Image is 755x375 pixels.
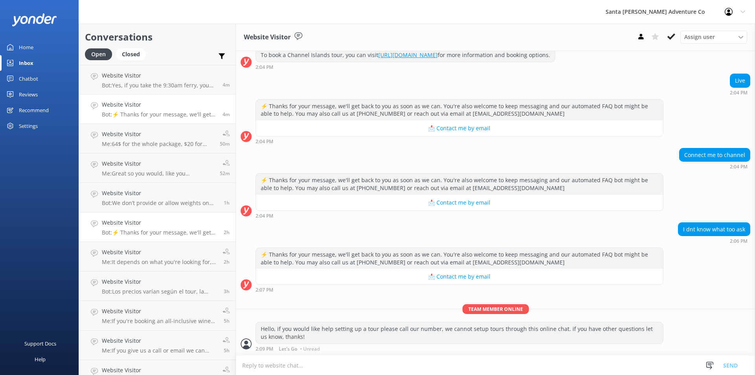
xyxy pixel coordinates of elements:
div: Inbox [19,55,33,71]
p: Bot: We don’t provide or allow weights on our snorkeling tours. The wetsuits keep guests naturall... [102,200,218,207]
h3: Website Visitor [244,32,291,42]
h4: Website Visitor [102,71,217,80]
h4: Website Visitor [102,307,217,316]
p: Me: 64$ for the whole package, $20 for either mask and snorkel or fins only, $39 for mask, snorke... [102,140,214,148]
div: Settings [19,118,38,134]
h4: Website Visitor [102,277,218,286]
strong: 2:04 PM [256,214,273,218]
p: Bot: Los precios varían según el tour, la temporada, el tamaño del grupo y el tipo de tarifa. Par... [102,288,218,295]
div: Sep 04 2025 02:09pm (UTC -07:00) America/Tijuana [256,346,663,351]
h4: Website Visitor [102,100,217,109]
a: [URL][DOMAIN_NAME] [378,51,438,59]
div: Live [730,74,750,87]
p: Bot: ⚡ Thanks for your message, we'll get back to you as soon as we can. You're also welcome to k... [102,111,217,118]
div: Sep 04 2025 02:04pm (UTC -07:00) America/Tijuana [730,90,750,95]
span: Sep 04 2025 08:41am (UTC -07:00) America/Tijuana [224,318,230,324]
span: Assign user [684,33,715,41]
a: Website VisitorMe:64$ for the whole package, $20 for either mask and snorkel or fins only, $39 fo... [79,124,236,153]
div: Home [19,39,33,55]
div: Sep 04 2025 02:04pm (UTC -07:00) America/Tijuana [256,139,663,144]
span: • Unread [300,347,320,351]
h4: Website Visitor [102,336,217,345]
a: Website VisitorBot:We don’t provide or allow weights on our snorkeling tours. The wetsuits keep g... [79,183,236,212]
div: Help [35,351,46,367]
h4: Website Visitor [102,159,214,168]
strong: 2:04 PM [256,65,273,70]
div: Sep 04 2025 02:04pm (UTC -07:00) America/Tijuana [256,213,663,218]
a: Website VisitorBot:Los precios varían según el tour, la temporada, el tamaño del grupo y el tipo ... [79,272,236,301]
h4: Website Visitor [102,218,218,227]
button: 📩 Contact me by email [256,195,663,211]
div: Support Docs [24,336,56,351]
h4: Website Visitor [102,248,217,257]
img: yonder-white-logo.png [12,13,57,26]
a: Website VisitorMe:It depends on what you're looking for, we have part-time and closer to full-tim... [79,242,236,272]
strong: 2:04 PM [730,91,748,95]
a: Website VisitorMe:If you give us a call or email we can help you with any questions you may have ... [79,331,236,360]
strong: 2:04 PM [256,139,273,144]
strong: 2:07 PM [256,288,273,292]
div: Recommend [19,102,49,118]
p: Bot: Yes, if you take the 9:30am ferry, you should be able to participate in the 1:30pm tour. [102,82,217,89]
span: Sep 04 2025 01:18pm (UTC -07:00) America/Tijuana [220,140,230,147]
a: Website VisitorMe:If you're booking an all-inclusive wine tour the tasting fees for each of three... [79,301,236,331]
h4: Website Visitor [102,189,218,198]
div: Hello, if you would like help setting up a tour please call our number, we cannot setup tours thr... [256,322,663,343]
div: Open [85,48,112,60]
span: Let's Go [279,347,297,351]
div: Chatbot [19,71,38,87]
div: Reviews [19,87,38,102]
p: Me: It depends on what you're looking for, we have part-time and closer to full-time schedules av... [102,259,217,266]
strong: 2:06 PM [730,239,748,244]
div: I dnt know what too ask [678,223,750,236]
p: Me: If you're booking an all-inclusive wine tour the tasting fees for each of three wineries is c... [102,318,217,325]
a: Website VisitorBot:Yes, if you take the 9:30am ferry, you should be able to participate in the 1:... [79,65,236,94]
a: Open [85,50,116,58]
button: 📩 Contact me by email [256,120,663,136]
div: Sep 04 2025 02:04pm (UTC -07:00) America/Tijuana [256,64,555,70]
span: Sep 04 2025 12:05pm (UTC -07:00) America/Tijuana [224,229,230,236]
a: Website VisitorBot:⚡ Thanks for your message, we'll get back to you as soon as we can. You're als... [79,94,236,124]
div: ⚡ Thanks for your message, we'll get back to you as soon as we can. You're also welcome to keep m... [256,100,663,120]
h4: Website Visitor [102,130,214,139]
a: Closed [116,50,150,58]
div: Sep 04 2025 02:07pm (UTC -07:00) America/Tijuana [256,287,663,292]
span: Sep 04 2025 11:36am (UTC -07:00) America/Tijuana [224,259,230,265]
h2: Conversations [85,30,230,44]
div: Assign User [680,31,747,43]
p: Bot: ⚡ Thanks for your message, we'll get back to you as soon as we can. You're also welcome to k... [102,229,218,236]
span: Sep 04 2025 12:19pm (UTC -07:00) America/Tijuana [224,200,230,206]
a: Website VisitorBot:⚡ Thanks for your message, we'll get back to you as soon as we can. You're als... [79,212,236,242]
button: 📩 Contact me by email [256,269,663,284]
span: Team member online [462,304,529,314]
strong: 2:09 PM [256,347,273,351]
div: To book a Channel Islands tour, you can visit for more information and booking options. [256,48,555,62]
span: Sep 04 2025 02:04pm (UTC -07:00) America/Tijuana [223,111,230,118]
span: Sep 04 2025 01:16pm (UTC -07:00) America/Tijuana [220,170,230,177]
span: Sep 04 2025 08:37am (UTC -07:00) America/Tijuana [224,347,230,354]
strong: 2:04 PM [730,164,748,169]
h4: Website Visitor [102,366,217,375]
div: Sep 04 2025 02:04pm (UTC -07:00) America/Tijuana [679,164,750,169]
p: Me: Great so you would, like you mentioned, be able to make a 9:30 tour time with an 8AM ferry ri... [102,170,214,177]
a: Website VisitorMe:Great so you would, like you mentioned, be able to make a 9:30 tour time with a... [79,153,236,183]
div: ⚡ Thanks for your message, we'll get back to you as soon as we can. You're also welcome to keep m... [256,174,663,194]
p: Me: If you give us a call or email we can help you with any questions you may have about your boo... [102,347,217,354]
div: ⚡ Thanks for your message, we'll get back to you as soon as we can. You're also welcome to keep m... [256,248,663,269]
span: Sep 04 2025 10:35am (UTC -07:00) America/Tijuana [224,288,230,295]
div: Closed [116,48,146,60]
div: Sep 04 2025 02:06pm (UTC -07:00) America/Tijuana [678,238,750,244]
div: Connect me to channel [679,148,750,162]
span: Sep 04 2025 02:05pm (UTC -07:00) America/Tijuana [223,81,230,88]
